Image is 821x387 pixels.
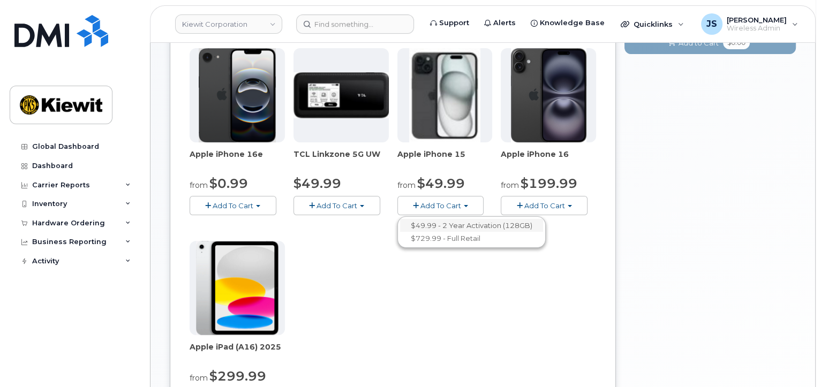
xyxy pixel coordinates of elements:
a: Alerts [477,12,523,34]
span: Wireless Admin [727,24,787,33]
iframe: Messenger Launcher [774,340,813,379]
div: TCL Linkzone 5G UW [293,149,389,170]
span: $49.99 [417,176,465,191]
span: Add To Cart [317,201,357,210]
span: Add To Cart [420,201,461,210]
span: Alerts [493,18,516,28]
a: $729.99 - Full Retail [400,232,543,245]
small: from [190,373,208,383]
a: Support [423,12,477,34]
button: Add to Cart $0.00 [624,32,796,54]
button: Add To Cart [190,196,276,215]
span: Quicklinks [634,20,673,28]
span: JS [706,18,717,31]
span: $199.99 [521,176,577,191]
span: $0.00 [723,36,750,49]
button: Add To Cart [293,196,380,215]
img: iphone_16_plus.png [511,48,586,142]
span: [PERSON_NAME] [727,16,787,24]
span: Add To Cart [213,201,253,210]
span: $49.99 [293,176,341,191]
span: Add To Cart [524,201,565,210]
div: Apple iPhone 15 [397,149,493,170]
small: from [501,180,519,190]
span: Knowledge Base [540,18,605,28]
a: $49.99 - 2 Year Activation (128GB) [400,219,543,232]
small: from [397,180,416,190]
small: from [190,180,208,190]
button: Add To Cart [397,196,484,215]
a: Kiewit Corporation [175,14,282,34]
div: Jesse Sueper [694,13,805,35]
span: Add to Cart [679,38,719,48]
img: iphone16e.png [199,48,276,142]
img: ipad_11.png [196,241,279,335]
img: iphone15.jpg [409,48,480,142]
span: Support [439,18,469,28]
div: Apple iPhone 16 [501,149,596,170]
div: Apple iPhone 16e [190,149,285,170]
input: Find something... [296,14,414,34]
a: Knowledge Base [523,12,612,34]
div: Quicklinks [613,13,691,35]
span: $299.99 [209,368,266,384]
span: $0.99 [209,176,248,191]
div: Apple iPad (A16) 2025 [190,342,285,363]
img: linkzone5g.png [293,72,389,118]
button: Add To Cart [501,196,587,215]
